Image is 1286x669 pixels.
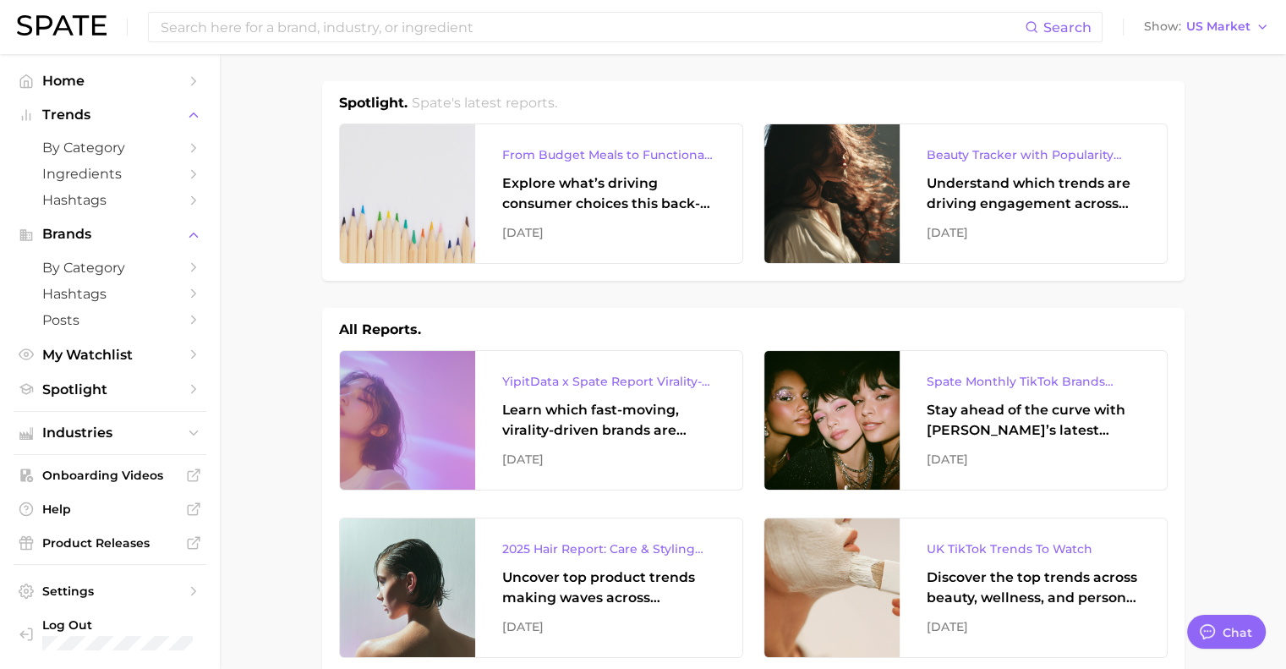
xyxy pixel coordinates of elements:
button: Brands [14,222,206,247]
span: Log Out [42,617,193,633]
img: SPATE [17,15,107,36]
a: Onboarding Videos [14,463,206,488]
span: Ingredients [42,166,178,182]
div: [DATE] [502,449,715,469]
a: Hashtags [14,281,206,307]
div: [DATE] [927,222,1140,243]
span: by Category [42,260,178,276]
input: Search here for a brand, industry, or ingredient [159,13,1025,41]
div: Beauty Tracker with Popularity Index [927,145,1140,165]
span: Settings [42,584,178,599]
a: Spate Monthly TikTok Brands TrackerStay ahead of the curve with [PERSON_NAME]’s latest monthly tr... [763,350,1168,491]
a: Settings [14,579,206,604]
span: by Category [42,140,178,156]
a: My Watchlist [14,342,206,368]
a: Spotlight [14,376,206,403]
div: Uncover top product trends making waves across platforms — along with key insights into benefits,... [502,568,715,608]
a: Log out. Currently logged in with e-mail ltal@gattefossecorp.com. [14,612,206,655]
span: US Market [1186,22,1250,31]
span: Spotlight [42,381,178,398]
button: Industries [14,420,206,446]
div: Spate Monthly TikTok Brands Tracker [927,371,1140,392]
span: Brands [42,227,178,242]
button: Trends [14,102,206,128]
span: Help [42,502,178,517]
span: Hashtags [42,286,178,302]
span: My Watchlist [42,347,178,363]
a: Home [14,68,206,94]
div: [DATE] [502,617,715,637]
span: Hashtags [42,192,178,208]
h1: All Reports. [339,320,421,340]
h2: Spate's latest reports. [412,93,557,113]
a: YipitData x Spate Report Virality-Driven Brands Are Taking a Slice of the Beauty PieLearn which f... [339,350,743,491]
a: Help [14,496,206,522]
div: Discover the top trends across beauty, wellness, and personal care on TikTok [GEOGRAPHIC_DATA]. [927,568,1140,608]
h1: Spotlight. [339,93,408,113]
div: [DATE] [927,617,1140,637]
div: 2025 Hair Report: Care & Styling Products [502,539,715,559]
span: Search [1043,19,1092,36]
a: Hashtags [14,187,206,213]
button: ShowUS Market [1140,16,1273,38]
span: Trends [42,107,178,123]
div: Understand which trends are driving engagement across platforms in the skin, hair, makeup, and fr... [927,173,1140,214]
div: [DATE] [502,222,715,243]
span: Industries [42,425,178,441]
a: UK TikTok Trends To WatchDiscover the top trends across beauty, wellness, and personal care on Ti... [763,518,1168,658]
div: Learn which fast-moving, virality-driven brands are leading the pack, the risks of viral growth, ... [502,400,715,441]
div: From Budget Meals to Functional Snacks: Food & Beverage Trends Shaping Consumer Behavior This Sch... [502,145,715,165]
a: Ingredients [14,161,206,187]
span: Product Releases [42,535,178,551]
div: Explore what’s driving consumer choices this back-to-school season From budget-friendly meals to ... [502,173,715,214]
a: Posts [14,307,206,333]
div: UK TikTok Trends To Watch [927,539,1140,559]
span: Posts [42,312,178,328]
a: by Category [14,255,206,281]
div: YipitData x Spate Report Virality-Driven Brands Are Taking a Slice of the Beauty Pie [502,371,715,392]
a: by Category [14,134,206,161]
span: Show [1144,22,1181,31]
a: Product Releases [14,530,206,556]
a: 2025 Hair Report: Care & Styling ProductsUncover top product trends making waves across platforms... [339,518,743,658]
span: Onboarding Videos [42,468,178,483]
a: From Budget Meals to Functional Snacks: Food & Beverage Trends Shaping Consumer Behavior This Sch... [339,123,743,264]
div: Stay ahead of the curve with [PERSON_NAME]’s latest monthly tracker, spotlighting the fastest-gro... [927,400,1140,441]
div: [DATE] [927,449,1140,469]
a: Beauty Tracker with Popularity IndexUnderstand which trends are driving engagement across platfor... [763,123,1168,264]
span: Home [42,73,178,89]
